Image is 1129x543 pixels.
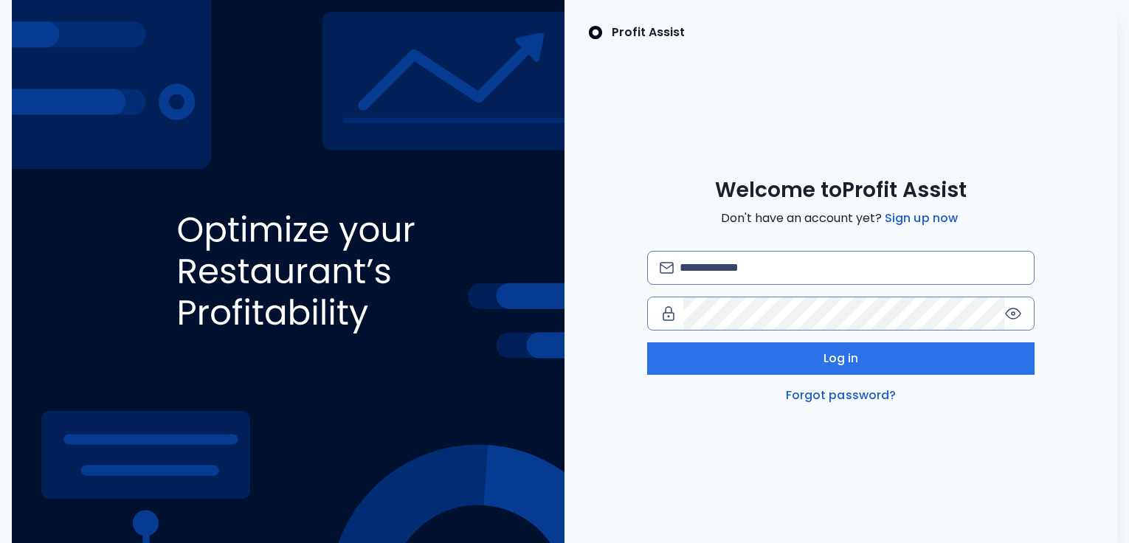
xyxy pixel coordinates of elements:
a: Sign up now [882,210,961,227]
img: SpotOn Logo [588,24,603,41]
span: Welcome to Profit Assist [715,177,967,204]
button: Log in [647,342,1034,375]
span: Log in [824,350,859,367]
span: Don't have an account yet? [721,210,961,227]
img: email [660,262,674,273]
a: Forgot password? [783,387,900,404]
p: Profit Assist [612,24,685,41]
